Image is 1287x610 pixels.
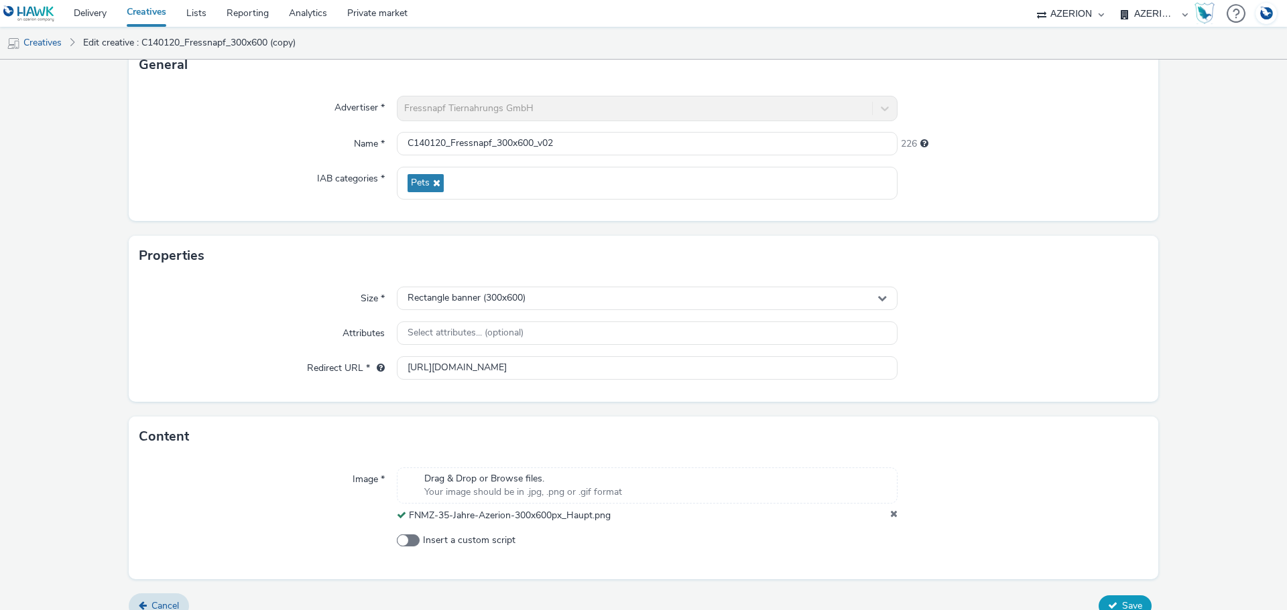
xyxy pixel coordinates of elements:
span: Pets [411,177,430,189]
span: FNMZ-35-Jahre-Azerion-300x600px_Haupt.png [409,509,611,522]
span: Insert a custom script [423,534,515,547]
div: Maximum 255 characters [920,137,928,151]
h3: Content [139,427,189,447]
span: Select attributes... (optional) [408,327,524,339]
div: URL will be used as a validation URL with some SSPs and it will be the redirection URL of your cr... [370,362,385,375]
label: IAB categories * [312,167,390,185]
span: 226 [901,137,917,151]
label: Size * [355,287,390,305]
label: Image * [347,467,390,486]
span: Rectangle banner (300x600) [408,293,526,304]
img: mobile [7,37,20,50]
input: url... [397,356,898,380]
label: Advertiser * [329,96,390,115]
h3: General [139,55,188,75]
input: Name [397,132,898,155]
label: Name * [349,132,390,151]
h3: Properties [139,246,204,266]
a: Hawk Academy [1194,3,1220,24]
span: Drag & Drop or Browse files. [424,472,622,485]
img: undefined Logo [3,5,55,22]
a: Edit creative : C140120_Fressnapf_300x600 (copy) [76,27,302,59]
img: Account DE [1256,3,1276,25]
img: Hawk Academy [1194,3,1215,24]
label: Attributes [337,321,390,340]
span: Your image should be in .jpg, .png or .gif format [424,485,622,499]
label: Redirect URL * [302,356,390,375]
